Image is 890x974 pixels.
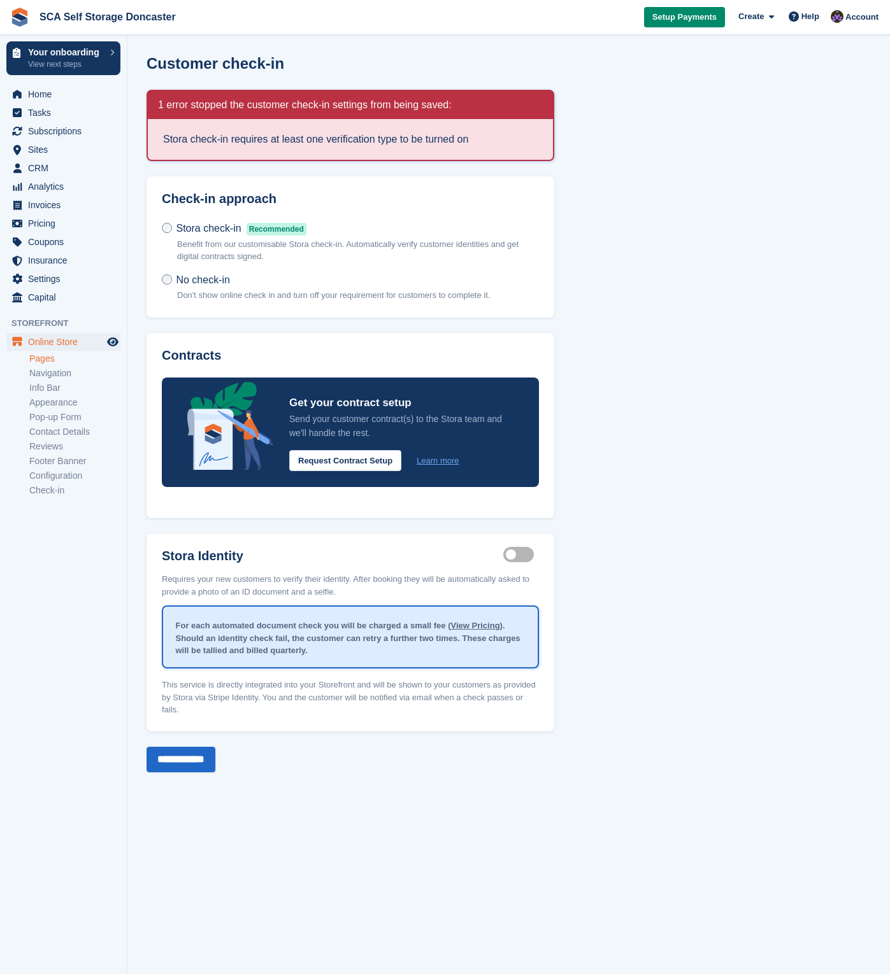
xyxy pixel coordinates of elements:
[652,11,717,24] span: Setup Payments
[162,348,539,363] h3: Contracts
[177,238,539,263] p: Benefit from our customisable Stora check-in. Automatically verify customer identities and get di...
[289,450,401,471] button: Request Contract Setup
[29,426,120,438] a: Contact Details
[6,233,120,251] a: menu
[28,122,104,140] span: Subscriptions
[6,333,120,351] a: menu
[176,223,241,234] span: Stora check-in
[28,233,104,251] span: Coupons
[187,382,274,470] img: integrated-contracts-announcement-icon-4bcc16208f3049d2eff6d38435ce2bd7c70663ee5dfbe56b0d99acac82...
[29,441,120,453] a: Reviews
[29,397,120,409] a: Appearance
[6,215,120,232] a: menu
[158,99,452,111] h2: 1 error stopped the customer check-in settings from being saved:
[29,484,120,497] a: Check-in
[845,11,879,24] span: Account
[162,274,172,285] input: No check-in Don't show online check in and turn off your requirement for customers to complete it.
[29,411,120,423] a: Pop-up Form
[417,455,459,467] a: Learn more
[162,671,539,716] p: This service is directly integrated into your Storefront and will be shown to your customers as p...
[289,393,513,412] p: Get your contract setup
[163,132,538,147] li: Stora check-in requires at least one verification type to be turned on
[6,41,120,75] a: Your onboarding View next steps
[29,353,120,365] a: Pages
[29,455,120,467] a: Footer Banner
[6,251,120,269] a: menu
[105,334,120,349] a: Preview store
[29,470,120,482] a: Configuration
[28,104,104,122] span: Tasks
[6,288,120,306] a: menu
[28,141,104,159] span: Sites
[801,10,819,23] span: Help
[28,48,104,57] p: Your onboarding
[644,7,725,28] a: Setup Payments
[162,549,503,563] label: Stora Identity
[6,85,120,103] a: menu
[6,196,120,214] a: menu
[147,55,284,72] h1: Customer check-in
[738,10,764,23] span: Create
[10,8,29,27] img: stora-icon-8386f47178a22dfd0bd8f6a31ec36ba5ce8667c1dd55bd0f319d3a0aa187defe.svg
[6,178,120,195] a: menu
[176,274,229,285] span: No check-in
[177,289,490,302] p: Don't show online check in and turn off your requirement for customers to complete it.
[289,412,513,440] p: Send your customer contract(s) to the Stora team and we'll handle the rest.
[34,6,181,27] a: SCA Self Storage Doncaster
[163,609,538,667] div: For each automated document check you will be charged a small fee ( ). Should an identity check f...
[6,122,120,140] a: menu
[162,192,539,206] h2: Check-in approach
[6,159,120,177] a: menu
[28,251,104,269] span: Insurance
[28,85,104,103] span: Home
[29,367,120,379] a: Navigation
[28,196,104,214] span: Invoices
[6,141,120,159] a: menu
[162,223,172,233] input: Stora check-inRecommended Benefit from our customisable Stora check-in. Automatically verify cust...
[28,215,104,232] span: Pricing
[28,178,104,195] span: Analytics
[247,223,306,236] span: Recommended
[831,10,843,23] img: Ross Chapman
[451,621,500,630] a: View Pricing
[503,554,539,556] label: Identity proof enabled
[29,382,120,394] a: Info Bar
[28,333,104,351] span: Online Store
[11,317,127,330] span: Storefront
[28,270,104,288] span: Settings
[162,565,539,598] p: Requires your new customers to verify their identity. After booking they will be automatically as...
[6,270,120,288] a: menu
[28,59,104,70] p: View next steps
[6,104,120,122] a: menu
[28,159,104,177] span: CRM
[28,288,104,306] span: Capital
